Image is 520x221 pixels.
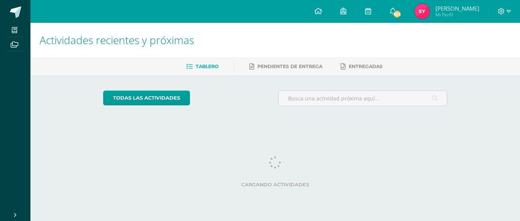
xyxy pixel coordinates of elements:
[435,5,479,12] span: [PERSON_NAME]
[435,11,479,18] span: Mi Perfil
[196,64,219,69] span: Tablero
[393,10,401,18] span: 602
[257,64,322,69] span: Pendientes de entrega
[40,33,194,47] span: Actividades recientes y próximas
[186,60,219,73] a: Tablero
[279,91,447,106] input: Busca una actividad próxima aquí...
[415,4,430,19] img: 0aa53c0745a0659898462b4f1c47c08b.png
[103,91,190,105] a: todas las Actividades
[249,60,322,73] a: Pendientes de entrega
[341,60,383,73] a: Entregadas
[103,182,448,188] label: Cargando actividades
[349,64,383,69] span: Entregadas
